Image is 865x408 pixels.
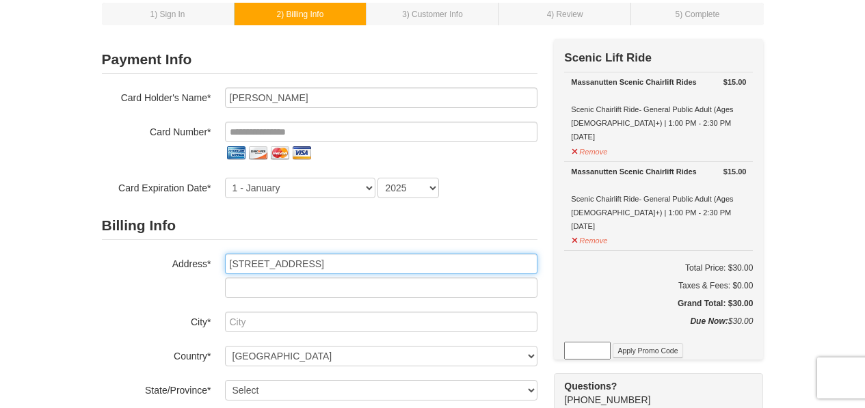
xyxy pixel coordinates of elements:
small: 1 [150,10,185,19]
div: Massanutten Scenic Chairlift Rides [571,165,746,178]
small: 2 [277,10,324,19]
label: Country* [102,346,211,363]
strong: Due Now: [690,316,728,326]
label: Card Number* [102,122,211,139]
h5: Grand Total: $30.00 [564,297,753,310]
img: visa.png [291,142,312,164]
div: $30.00 [564,314,753,342]
small: 3 [402,10,463,19]
div: Scenic Chairlift Ride- General Public Adult (Ages [DEMOGRAPHIC_DATA]+) | 1:00 PM - 2:30 PM [DATE] [571,165,746,233]
strong: $15.00 [723,75,747,89]
span: ) Billing Info [281,10,323,19]
img: discover.png [247,142,269,164]
label: Card Holder's Name* [102,87,211,105]
input: Billing Info [225,254,537,274]
label: Card Expiration Date* [102,178,211,195]
button: Apply Promo Code [613,343,682,358]
small: 4 [547,10,583,19]
span: ) Customer Info [407,10,463,19]
img: mastercard.png [269,142,291,164]
button: Remove [571,141,608,159]
h6: Total Price: $30.00 [564,261,753,275]
input: Card Holder Name [225,87,537,108]
span: ) Sign In [155,10,185,19]
button: Remove [571,230,608,247]
strong: Scenic Lift Ride [564,51,652,64]
h2: Billing Info [102,212,537,240]
span: [PHONE_NUMBER] [564,379,738,405]
label: State/Province* [102,380,211,397]
label: Address* [102,254,211,271]
span: ) Review [551,10,583,19]
strong: $15.00 [723,165,747,178]
h2: Payment Info [102,46,537,74]
input: City [225,312,537,332]
span: ) Complete [680,10,719,19]
label: City* [102,312,211,329]
div: Taxes & Fees: $0.00 [564,279,753,293]
img: amex.png [225,142,247,164]
div: Scenic Chairlift Ride- General Public Adult (Ages [DEMOGRAPHIC_DATA]+) | 1:00 PM - 2:30 PM [DATE] [571,75,746,144]
strong: Questions? [564,381,617,392]
div: Massanutten Scenic Chairlift Rides [571,75,746,89]
small: 5 [676,10,720,19]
